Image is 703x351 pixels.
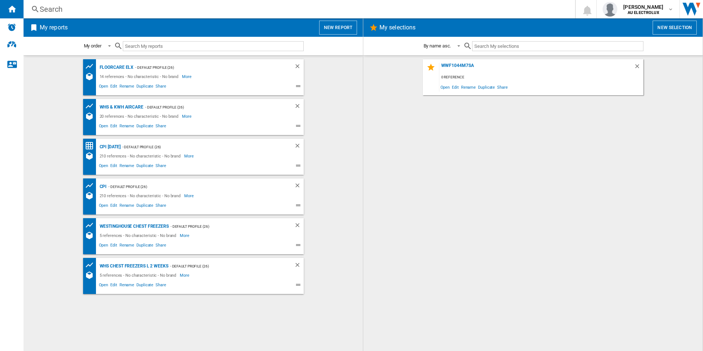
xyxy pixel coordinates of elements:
[98,162,110,171] span: Open
[182,72,193,81] span: More
[472,41,643,51] input: Search My selections
[154,83,167,92] span: Share
[294,182,304,191] div: Delete
[85,221,98,230] div: Product prices grid
[98,281,110,290] span: Open
[628,10,659,15] b: AU ELECTROLUX
[135,123,154,131] span: Duplicate
[319,21,357,35] button: New report
[439,82,451,92] span: Open
[98,63,134,72] div: Floorcare ELX
[118,123,135,131] span: Rename
[38,21,69,35] h2: My reports
[85,181,98,190] div: Product prices grid
[98,182,107,191] div: CPI
[135,202,154,211] span: Duplicate
[85,260,98,270] div: Product prices grid
[135,162,154,171] span: Duplicate
[143,103,279,112] div: - Default profile (26)
[439,73,643,82] div: 0 reference
[121,142,279,152] div: - Default profile (26)
[85,112,98,121] div: References
[653,21,697,35] button: New selection
[98,262,168,271] div: WHS Chest Freezers L 2 weeks
[184,152,195,160] span: More
[135,83,154,92] span: Duplicate
[154,242,167,251] span: Share
[98,83,110,92] span: Open
[109,162,118,171] span: Edit
[85,62,98,71] div: Product prices grid
[118,242,135,251] span: Rename
[98,72,182,81] div: 14 references - No characteristic - No brand
[184,191,195,200] span: More
[123,41,304,51] input: Search My reports
[634,63,643,73] div: Delete
[477,82,496,92] span: Duplicate
[109,281,118,290] span: Edit
[623,3,663,11] span: [PERSON_NAME]
[294,262,304,271] div: Delete
[118,83,135,92] span: Rename
[85,231,98,240] div: References
[85,72,98,81] div: References
[154,162,167,171] span: Share
[84,43,101,49] div: My order
[180,271,190,280] span: More
[85,102,98,111] div: Product prices grid
[294,142,304,152] div: Delete
[294,222,304,231] div: Delete
[135,242,154,251] span: Duplicate
[118,162,135,171] span: Rename
[98,142,121,152] div: CPI [DATE]
[98,152,185,160] div: 210 references - No characteristic - No brand
[133,63,279,72] div: - Default profile (26)
[107,182,279,191] div: - Default profile (26)
[294,63,304,72] div: Delete
[109,83,118,92] span: Edit
[98,231,180,240] div: 5 references - No characteristic - No brand
[85,141,98,150] div: Price Matrix
[424,43,451,49] div: By name asc.
[85,191,98,200] div: References
[98,271,180,280] div: 5 references - No characteristic - No brand
[98,112,182,121] div: 20 references - No characteristic - No brand
[154,202,167,211] span: Share
[182,112,193,121] span: More
[98,202,110,211] span: Open
[451,82,460,92] span: Edit
[168,262,279,271] div: - Default profile (26)
[169,222,279,231] div: - Default profile (26)
[98,222,169,231] div: Westinghouse Chest Freezers
[85,152,98,160] div: References
[180,231,190,240] span: More
[118,202,135,211] span: Rename
[154,281,167,290] span: Share
[98,123,110,131] span: Open
[294,103,304,112] div: Delete
[7,41,16,48] img: dsi-logo.svg
[109,123,118,131] span: Edit
[109,242,118,251] span: Edit
[603,2,617,17] img: profile.jpg
[135,281,154,290] span: Duplicate
[85,271,98,280] div: References
[460,82,477,92] span: Rename
[109,202,118,211] span: Edit
[118,281,135,290] span: Rename
[496,82,509,92] span: Share
[154,123,167,131] span: Share
[378,21,417,35] h2: My selections
[98,191,185,200] div: 210 references - No characteristic - No brand
[98,242,110,251] span: Open
[98,103,143,112] div: WHS & KWH AirCare
[439,63,634,73] div: WWF1044M7SA
[7,23,16,32] img: alerts-logo.svg
[40,4,556,14] div: Search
